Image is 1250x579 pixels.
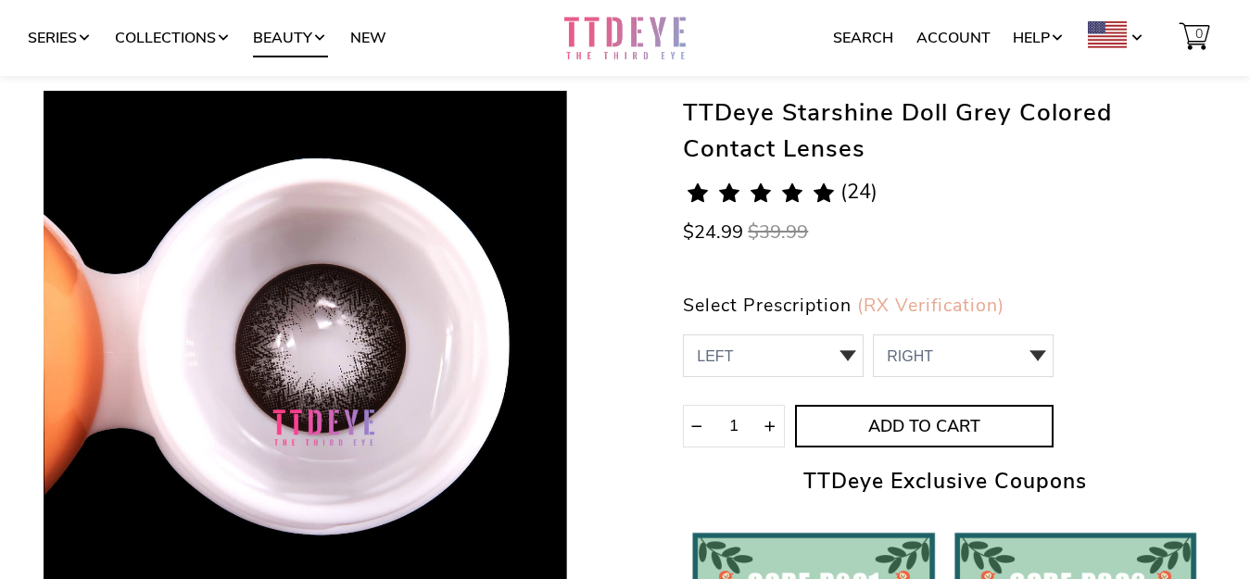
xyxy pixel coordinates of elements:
span: (24) [840,182,878,202]
a: Beauty [253,20,327,56]
a: 0 [1168,20,1222,56]
h1: TTDeye Starshine Doll Grey Colored Contact Lenses [683,91,1206,167]
span: $39.99 [748,220,808,245]
a: 5.0 rating (24 votes) [683,181,1206,218]
select: 0.00 / Plano,-1.00,-4.75,-6.50,-8.00 0 1 2 3 4 [683,334,864,377]
a: Help [1013,20,1065,56]
a: Series [28,20,92,56]
a: Collections [115,20,231,56]
h2: TTDeye Exclusive Coupons [683,466,1206,498]
select: 0 1 2 3 4 [873,334,1054,377]
a: Account [916,20,991,56]
button: Add to Cart [795,405,1054,447]
a: New [350,20,386,56]
span: $24.99 [683,220,743,245]
img: USD.png [1088,21,1127,47]
span: Add to Cart [797,417,1052,437]
span: 0 [1191,17,1207,52]
a: Search [833,20,893,56]
span: Select Prescription [683,293,852,318]
a: (RX Verification) [857,293,1004,318]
